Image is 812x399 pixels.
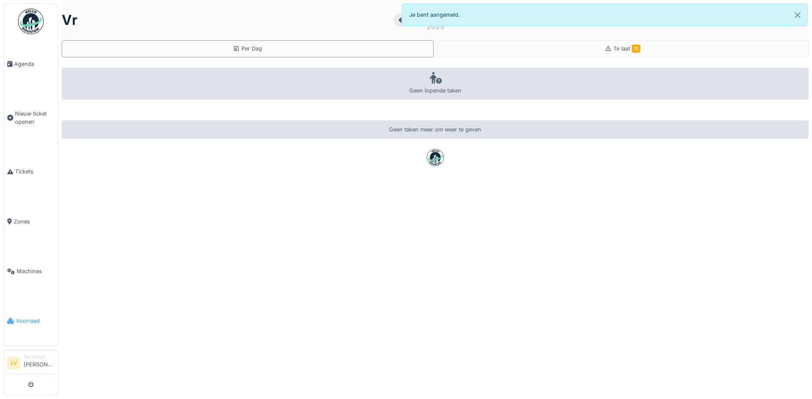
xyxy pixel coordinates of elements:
[14,217,54,226] span: Zones
[7,354,54,374] a: LV Technicus[PERSON_NAME]
[632,45,640,53] span: 15
[427,149,444,166] img: badge-BVDL4wpA.svg
[62,68,809,100] div: Geen lopende taken
[14,60,54,68] span: Agenda
[24,354,54,360] div: Technicus
[62,120,809,139] div: Geen taken meer om weer te geven
[427,21,444,32] div: 2025
[15,167,54,176] span: Tickets
[4,197,58,246] a: Zones
[4,89,58,147] a: Nieuw ticket openen
[233,45,262,53] div: Per Dag
[17,267,54,275] span: Machines
[788,4,807,27] button: Close
[613,45,640,52] span: Te laat
[4,247,58,296] a: Machines
[62,12,77,28] h1: vr
[7,357,20,369] li: LV
[4,39,58,89] a: Agenda
[15,110,54,126] span: Nieuw ticket openen
[24,354,54,372] li: [PERSON_NAME]
[402,3,808,26] div: Je bent aangemeld.
[4,296,58,346] a: Voorraad
[18,9,44,34] img: Badge_color-CXgf-gQk.svg
[4,147,58,197] a: Tickets
[16,317,54,325] span: Voorraad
